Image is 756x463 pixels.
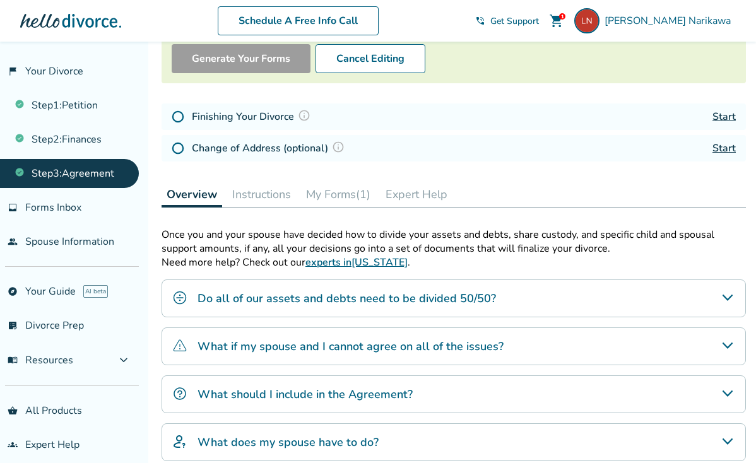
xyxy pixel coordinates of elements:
[8,237,18,247] span: people
[162,279,746,317] div: Do all of our assets and debts need to be divided 50/50?
[8,286,18,296] span: explore
[574,8,599,33] img: lamiro29@gmail.com
[8,355,18,365] span: menu_book
[172,290,187,305] img: Do all of our assets and debts need to be divided 50/50?
[8,440,18,450] span: groups
[712,110,736,124] a: Start
[172,44,310,73] button: Generate Your Forms
[605,14,736,28] span: [PERSON_NAME] Narikawa
[475,15,539,27] a: phone_in_talkGet Support
[490,15,539,27] span: Get Support
[218,6,379,35] a: Schedule A Free Info Call
[559,13,565,20] div: 1
[549,13,564,28] span: shopping_cart
[381,182,452,207] button: Expert Help
[162,182,222,208] button: Overview
[198,290,496,307] h4: Do all of our assets and debts need to be divided 50/50?
[192,140,348,156] h4: Change of Address (optional)
[162,375,746,413] div: What should I include in the Agreement?
[8,320,18,331] span: list_alt_check
[8,406,18,416] span: shopping_basket
[298,109,310,122] img: Question Mark
[162,327,746,365] div: What if my spouse and I cannot agree on all of the issues?
[316,44,425,73] button: Cancel Editing
[475,16,485,26] span: phone_in_talk
[25,201,81,214] span: Forms Inbox
[305,255,408,269] a: experts in[US_STATE]
[172,434,187,449] img: What does my spouse have to do?
[712,141,736,155] a: Start
[116,353,131,368] span: expand_more
[693,402,756,463] iframe: Chat Widget
[301,182,375,207] button: My Forms(1)
[198,434,379,450] h4: What does my spouse have to do?
[192,108,314,125] h4: Finishing Your Divorce
[172,338,187,353] img: What if my spouse and I cannot agree on all of the issues?
[162,423,746,461] div: What does my spouse have to do?
[8,202,18,213] span: inbox
[83,285,108,298] span: AI beta
[227,182,296,207] button: Instructions
[162,228,746,255] p: Once you and your spouse have decided how to divide your assets and debts, share custody, and spe...
[172,110,184,123] img: Not Started
[162,255,746,269] p: Need more help? Check out our .
[8,353,73,367] span: Resources
[172,142,184,155] img: Not Started
[198,386,413,402] h4: What should I include in the Agreement?
[8,66,18,76] span: flag_2
[172,386,187,401] img: What should I include in the Agreement?
[198,338,504,355] h4: What if my spouse and I cannot agree on all of the issues?
[332,141,345,153] img: Question Mark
